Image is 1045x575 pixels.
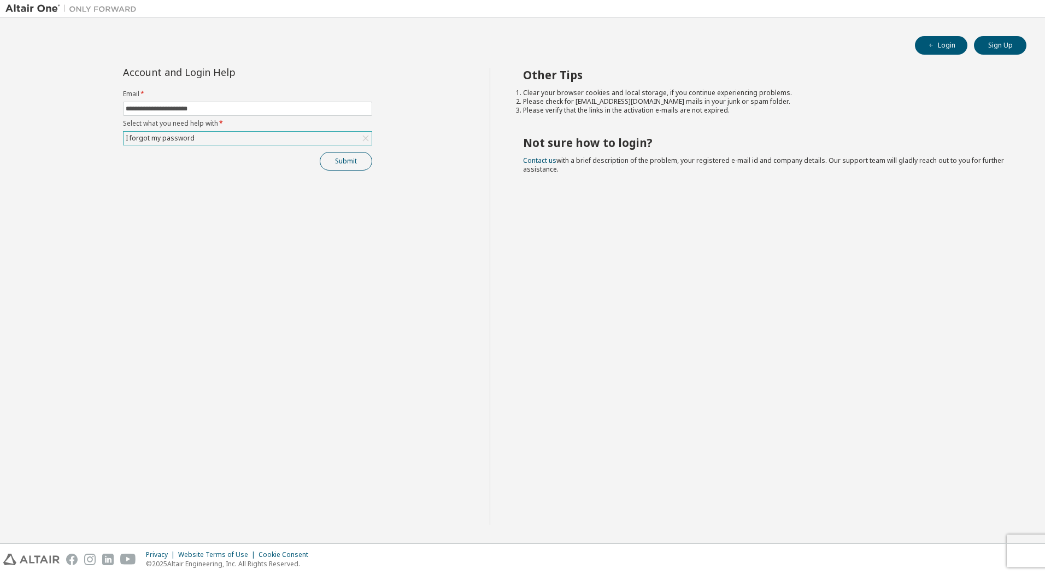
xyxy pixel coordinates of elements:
[320,152,372,171] button: Submit
[523,97,1007,106] li: Please check for [EMAIL_ADDRESS][DOMAIN_NAME] mails in your junk or spam folder.
[146,559,315,568] p: © 2025 Altair Engineering, Inc. All Rights Reserved.
[123,90,372,98] label: Email
[84,554,96,565] img: instagram.svg
[523,156,556,165] a: Contact us
[523,106,1007,115] li: Please verify that the links in the activation e-mails are not expired.
[146,550,178,559] div: Privacy
[523,89,1007,97] li: Clear your browser cookies and local storage, if you continue experiencing problems.
[3,554,60,565] img: altair_logo.svg
[523,156,1004,174] span: with a brief description of the problem, your registered e-mail id and company details. Our suppo...
[123,119,372,128] label: Select what you need help with
[102,554,114,565] img: linkedin.svg
[974,36,1026,55] button: Sign Up
[66,554,78,565] img: facebook.svg
[178,550,259,559] div: Website Terms of Use
[123,68,322,77] div: Account and Login Help
[120,554,136,565] img: youtube.svg
[915,36,967,55] button: Login
[5,3,142,14] img: Altair One
[523,136,1007,150] h2: Not sure how to login?
[523,68,1007,82] h2: Other Tips
[124,132,196,144] div: I forgot my password
[259,550,315,559] div: Cookie Consent
[124,132,372,145] div: I forgot my password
